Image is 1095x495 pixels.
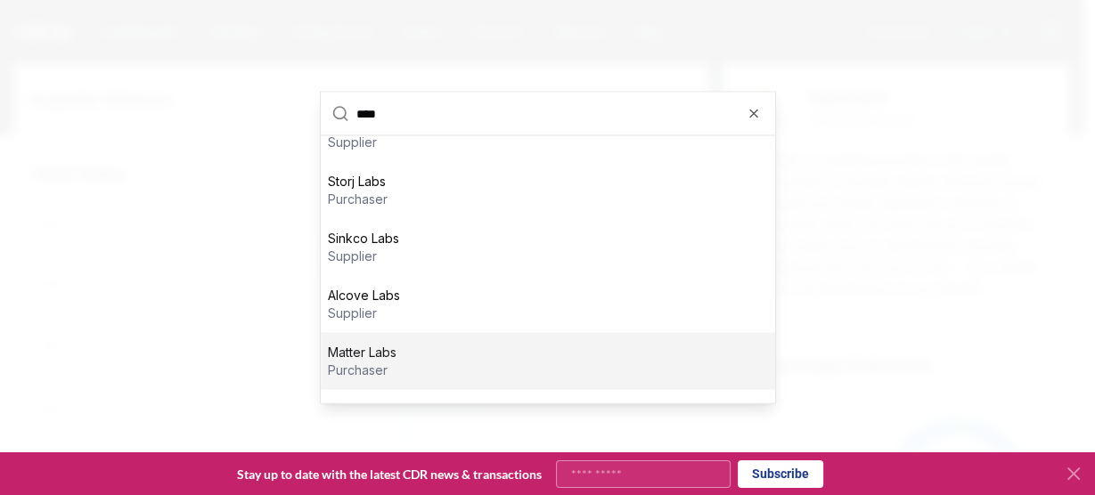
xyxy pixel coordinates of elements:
[328,134,392,151] p: supplier
[328,361,396,379] p: purchaser
[328,230,399,247] p: Sinkco Labs
[328,401,402,418] p: Alcove Labs
[328,344,396,361] p: Matter Labs
[328,287,400,304] p: Alcove Labs
[328,304,400,322] p: supplier
[328,247,399,265] p: supplier
[328,173,388,191] p: Storj Labs
[328,191,388,208] p: purchaser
